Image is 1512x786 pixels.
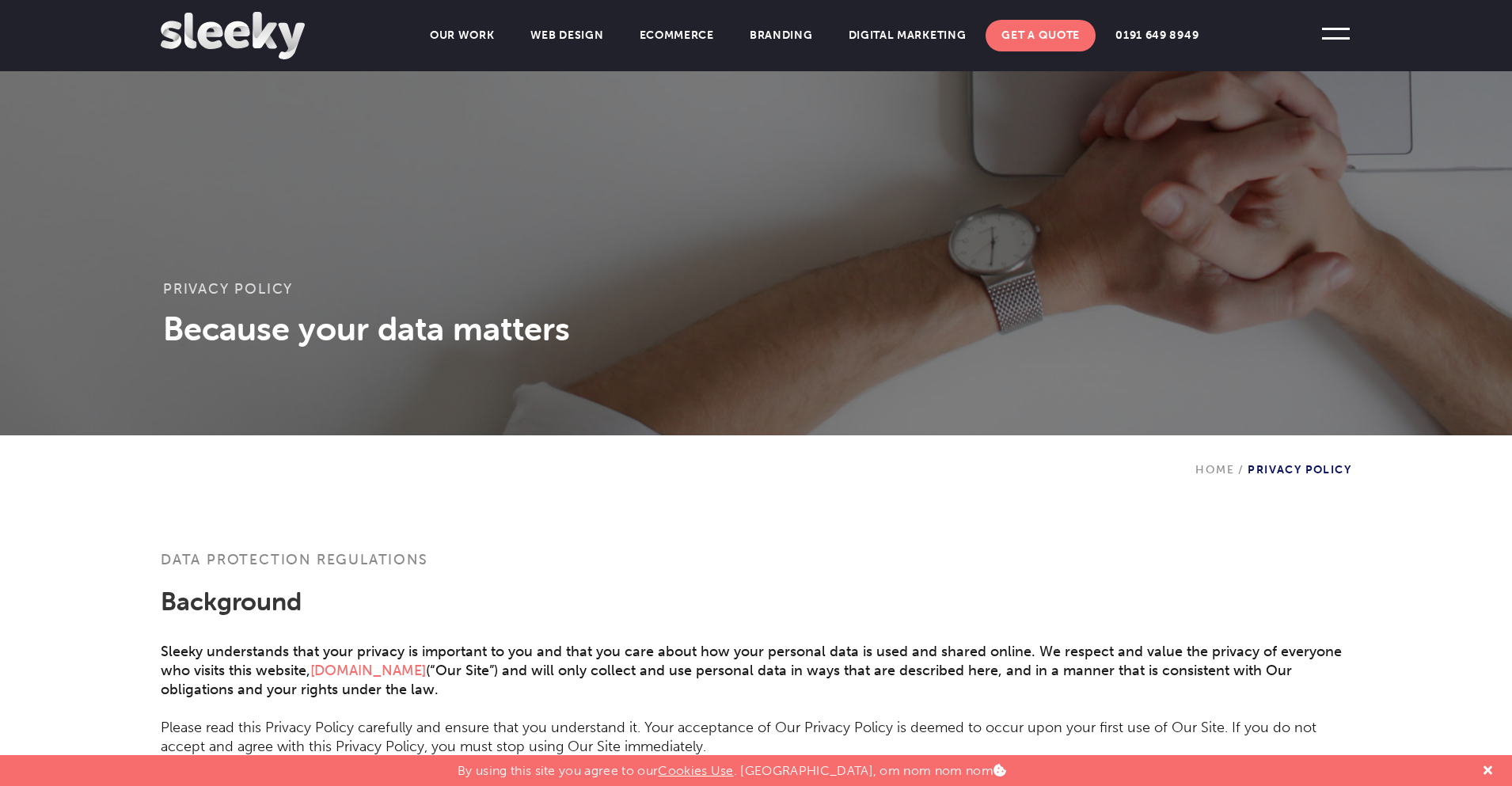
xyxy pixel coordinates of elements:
p: Please read this Privacy Policy carefully and ensure that you understand it. Your acceptance of O... [161,699,1351,756]
a: Our Work [414,20,511,51]
h2: Background [161,581,1351,642]
div: Privacy Policy [1195,435,1351,477]
h3: Data protection regulations [161,550,1351,581]
span: / [1234,463,1248,477]
h3: Because your data matters [163,309,1349,348]
a: Ecommerce [624,20,730,51]
a: Cookies Use [658,763,734,778]
a: 0191 649 8949 [1100,20,1214,51]
h1: Privacy Policy [163,281,1349,309]
a: [DOMAIN_NAME] [310,662,426,679]
a: Digital Marketing [833,20,982,51]
a: Web Design [515,20,620,51]
a: Home [1195,463,1234,477]
p: By using this site you agree to our . [GEOGRAPHIC_DATA], om nom nom nom [458,755,1006,778]
a: Branding [734,20,829,51]
a: Get A Quote [986,20,1096,51]
img: Sleeky Web Design Newcastle [161,12,305,59]
strong: Sleeky understands that your privacy is important to you and that you care about how your persona... [161,643,1342,698]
